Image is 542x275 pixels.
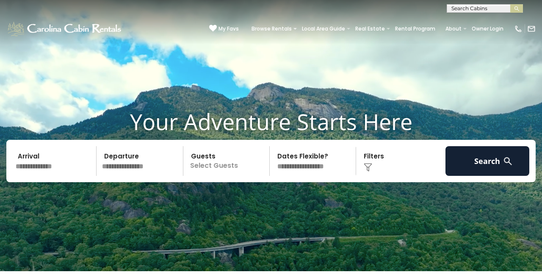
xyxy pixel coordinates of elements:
img: phone-regular-white.png [514,25,523,33]
h1: Your Adventure Starts Here [6,108,536,135]
a: Local Area Guide [298,23,349,35]
img: mail-regular-white.png [527,25,536,33]
a: Real Estate [351,23,389,35]
span: My Favs [218,25,239,33]
img: search-regular-white.png [503,156,513,167]
img: filter--v1.png [364,163,372,172]
a: Browse Rentals [247,23,296,35]
a: Rental Program [391,23,440,35]
a: About [441,23,466,35]
a: My Favs [209,25,239,33]
a: Owner Login [467,23,508,35]
button: Search [445,146,529,176]
img: White-1-1-2.png [6,20,124,37]
p: Select Guests [186,146,269,176]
